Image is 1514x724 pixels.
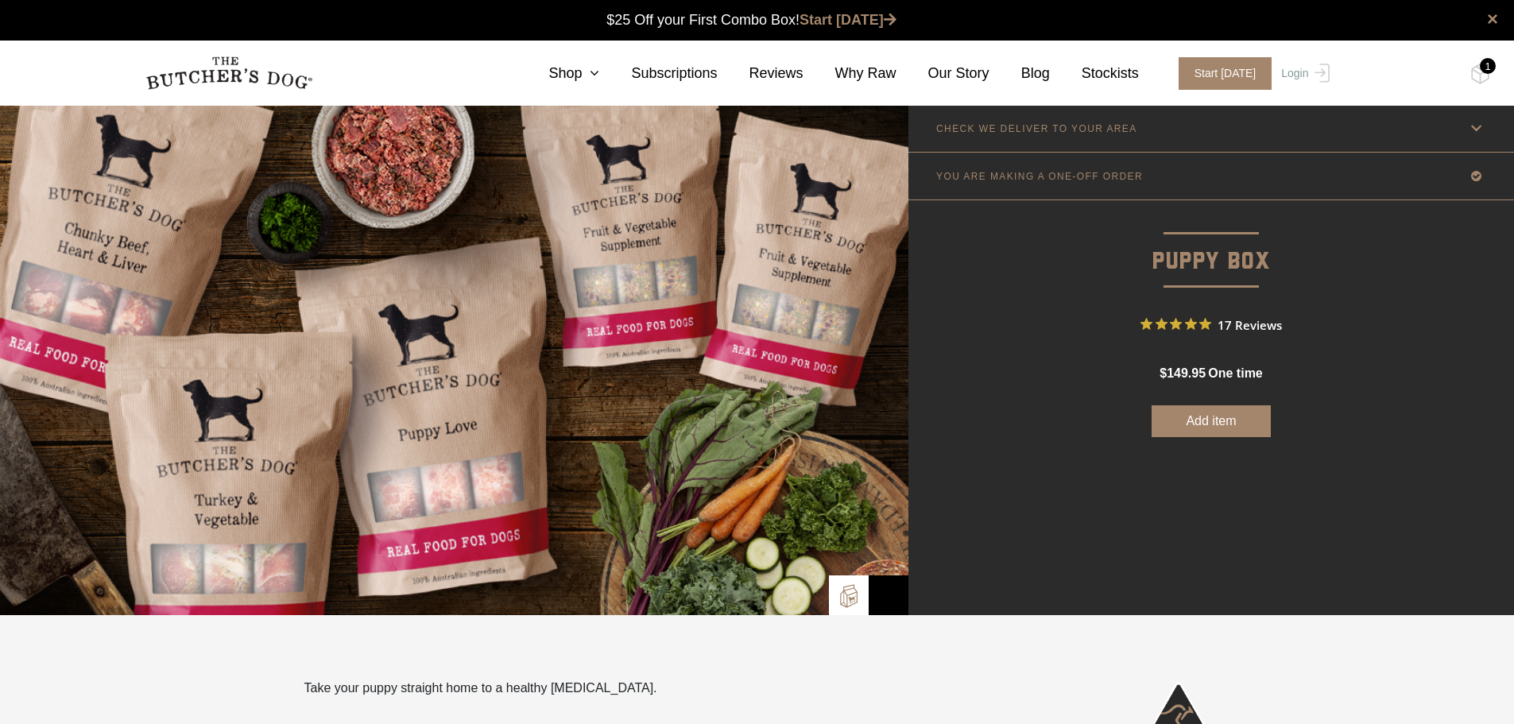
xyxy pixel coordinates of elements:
a: Stockists [1050,63,1139,84]
a: Our Story [896,63,989,84]
img: TBD_Build-A-Box.png [837,584,861,608]
a: Shop [517,63,599,84]
a: Reviews [718,63,803,84]
a: Login [1277,57,1329,90]
a: close [1487,10,1498,29]
p: CHECK WE DELIVER TO YOUR AREA [936,123,1137,134]
a: Subscriptions [599,63,717,84]
p: YOU ARE MAKING A ONE-OFF ORDER [936,171,1143,182]
a: CHECK WE DELIVER TO YOUR AREA [908,105,1514,152]
span: 17 Reviews [1218,312,1282,336]
a: YOU ARE MAKING A ONE-OFF ORDER [908,153,1514,199]
span: 149.95 [1167,366,1206,380]
span: Start [DATE] [1179,57,1272,90]
p: Puppy Box [908,200,1514,281]
a: Start [DATE] [800,12,896,28]
img: TBD_Cart-Full.png [1470,64,1490,84]
button: Rated 5 out of 5 stars from 17 reviews. Jump to reviews. [1140,312,1282,336]
a: Why Raw [803,63,896,84]
div: 1 [1480,58,1496,74]
span: $ [1160,366,1167,380]
span: one time [1208,366,1262,380]
button: Add item [1152,405,1271,437]
img: Bowl-Icon2.png [877,583,900,607]
a: Blog [989,63,1050,84]
a: Start [DATE] [1163,57,1278,90]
